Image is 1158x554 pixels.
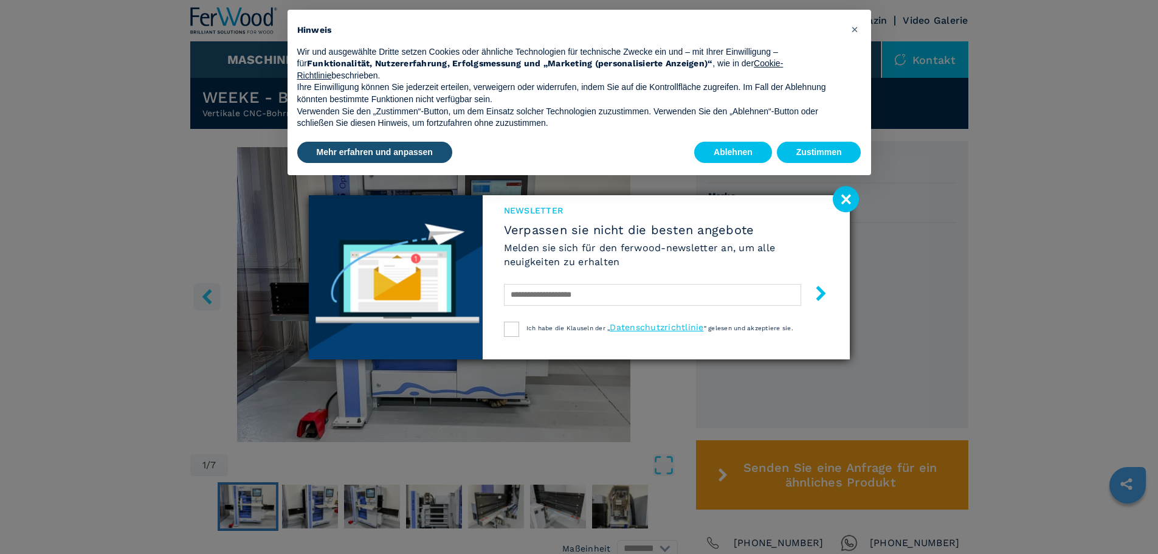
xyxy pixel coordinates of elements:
[297,81,842,105] p: Ihre Einwilligung können Sie jederzeit erteilen, verweigern oder widerrufen, indem Sie auf die Ko...
[297,106,842,130] p: Verwenden Sie den „Zustimmen“-Button, um dem Einsatz solcher Technologien zuzustimmen. Verwenden ...
[297,58,784,80] a: Cookie-Richtlinie
[297,24,842,36] h2: Hinweis
[704,325,793,331] span: “ gelesen und akzeptiere sie.
[307,58,713,68] strong: Funktionalität, Nutzererfahrung, Erfolgsmessung und „Marketing (personalisierte Anzeigen)“
[297,142,452,164] button: Mehr erfahren und anpassen
[526,325,610,331] span: Ich habe die Klauseln der „
[801,281,829,310] button: submit-button
[777,142,861,164] button: Zustimmen
[504,241,829,269] h6: Melden sie sich für den ferwood-newsletter an, um alle neuigkeiten zu erhalten
[694,142,772,164] button: Ablehnen
[297,46,842,82] p: Wir und ausgewählte Dritte setzen Cookies oder ähnliche Technologien für technische Zwecke ein un...
[851,22,858,36] span: ×
[504,204,829,216] span: Newsletter
[309,195,483,359] img: Newsletter image
[504,223,829,237] span: Verpassen sie nicht die besten angebote
[846,19,865,39] button: Schließen Sie diesen Hinweis
[610,322,703,332] a: Datenschutzrichtlinie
